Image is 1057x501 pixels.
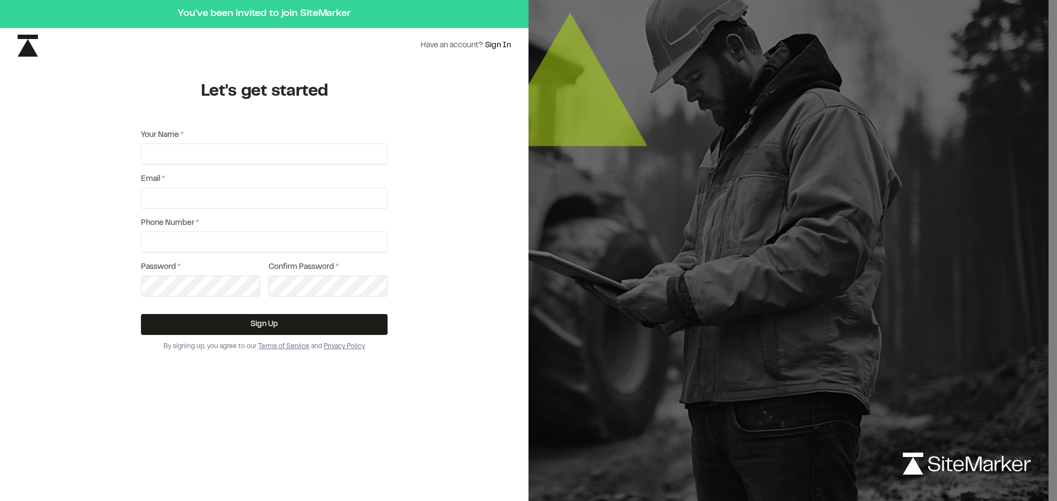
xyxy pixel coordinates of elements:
img: logo-white-rebrand.svg [903,453,1031,475]
button: Sign Up [141,314,388,335]
label: Password [141,261,260,273]
label: Confirm Password [269,261,388,273]
h1: Let's get started [141,81,388,103]
button: Privacy Policy [324,342,365,351]
img: icon-black-rebrand.svg [18,35,38,57]
a: Sign In [485,42,511,49]
div: Have an account? [421,40,511,52]
div: By signing up, you agree to our and [141,342,388,351]
button: Terms of Service [258,342,309,351]
label: Phone Number [141,217,388,229]
label: Your Name [141,129,388,141]
label: Email [141,173,388,185]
